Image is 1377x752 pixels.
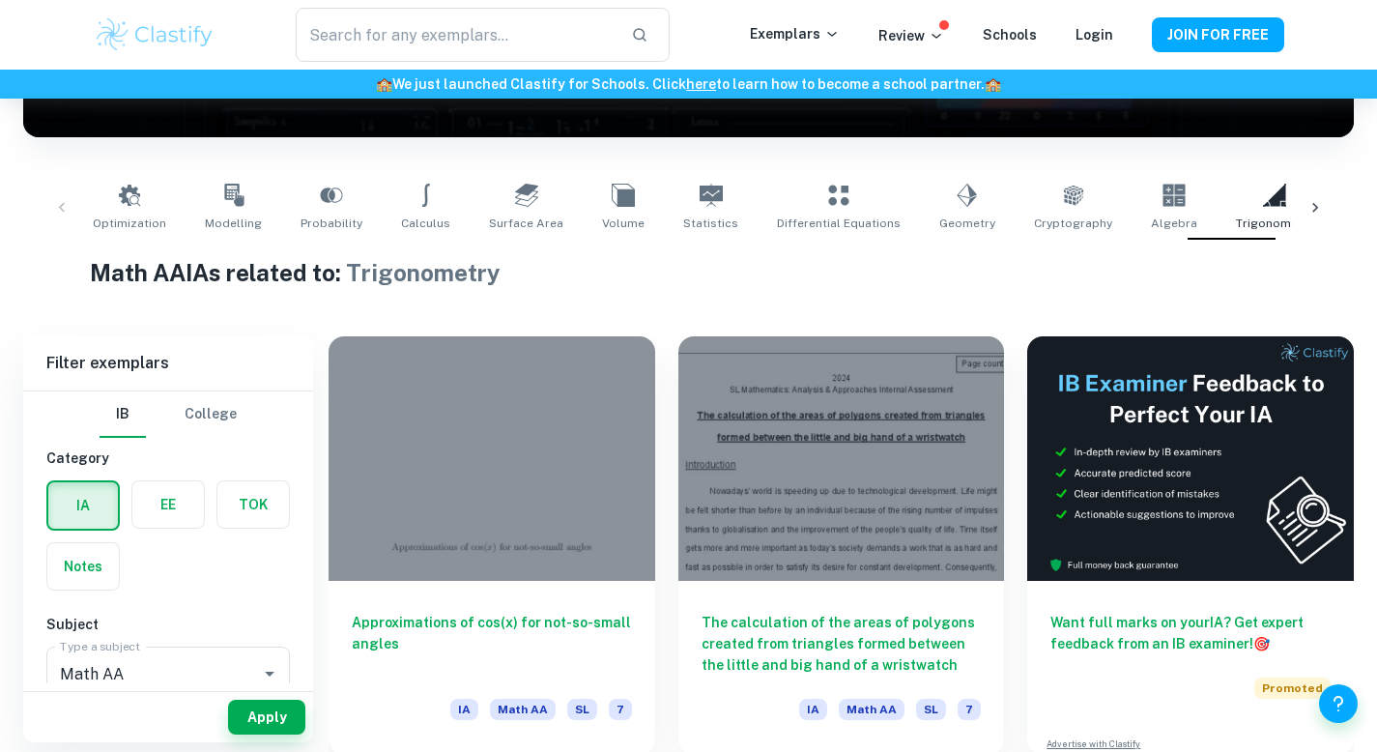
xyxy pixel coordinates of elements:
[609,699,632,720] span: 7
[352,612,632,676] h6: Approximations of cos(x) for not-so-small angles
[958,699,981,720] span: 7
[490,699,556,720] span: Math AA
[1034,215,1112,232] span: Cryptography
[1254,678,1331,699] span: Promoted
[1047,738,1140,751] a: Advertise with Clastify
[301,215,362,232] span: Probability
[256,660,283,687] button: Open
[94,15,216,54] img: Clastify logo
[702,612,982,676] h6: The calculation of the areas of polygons created from triangles formed between the little and big...
[1027,336,1354,581] img: Thumbnail
[401,215,450,232] span: Calculus
[983,27,1037,43] a: Schools
[916,699,946,720] span: SL
[228,700,305,735] button: Apply
[205,215,262,232] span: Modelling
[48,482,118,529] button: IA
[1151,215,1197,232] span: Algebra
[939,215,995,232] span: Geometry
[489,215,563,232] span: Surface Area
[1253,636,1270,651] span: 🎯
[1076,27,1113,43] a: Login
[217,481,289,528] button: TOK
[450,699,478,720] span: IA
[46,448,290,469] h6: Category
[4,73,1373,95] h6: We just launched Clastify for Schools. Click to learn how to become a school partner.
[346,259,501,286] span: Trigonometry
[132,481,204,528] button: EE
[1152,17,1284,52] button: JOIN FOR FREE
[602,215,645,232] span: Volume
[93,215,166,232] span: Optimization
[296,8,615,62] input: Search for any exemplars...
[839,699,904,720] span: Math AA
[683,215,738,232] span: Statistics
[1050,612,1331,654] h6: Want full marks on your IA ? Get expert feedback from an IB examiner!
[100,391,237,438] div: Filter type choice
[60,638,140,654] label: Type a subject
[799,699,827,720] span: IA
[100,391,146,438] button: IB
[567,699,597,720] span: SL
[878,25,944,46] p: Review
[46,614,290,635] h6: Subject
[47,543,119,590] button: Notes
[686,76,716,92] a: here
[376,76,392,92] span: 🏫
[777,215,901,232] span: Differential Equations
[1236,215,1313,232] span: Trigonometry
[1319,684,1358,723] button: Help and Feedback
[985,76,1001,92] span: 🏫
[185,391,237,438] button: College
[23,336,313,390] h6: Filter exemplars
[750,23,840,44] p: Exemplars
[90,255,1287,290] h1: Math AA IAs related to:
